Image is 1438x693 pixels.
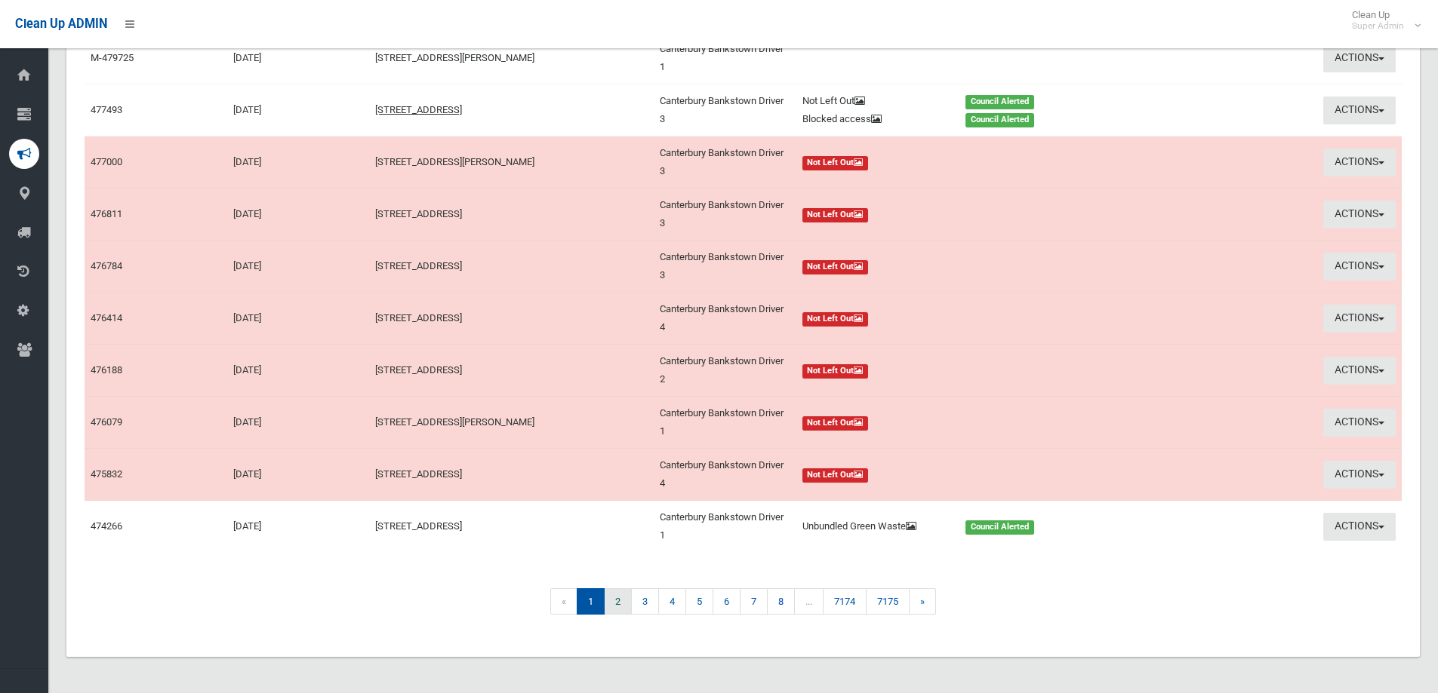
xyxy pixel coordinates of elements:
[91,208,122,219] a: 476811
[654,501,796,553] td: Canterbury Bankstown Driver 1
[604,588,632,615] a: 2
[909,588,936,615] a: »
[793,92,957,110] div: Not Left Out
[227,84,370,136] td: [DATE]
[802,413,1111,431] a: Not Left Out
[658,588,686,615] a: 4
[794,588,824,615] span: ...
[654,189,796,241] td: Canterbury Bankstown Driver 3
[369,84,654,136] td: [STREET_ADDRESS]
[965,113,1034,127] span: Council Alerted
[802,312,869,327] span: Not Left Out
[227,136,370,189] td: [DATE]
[1323,513,1396,541] button: Actions
[654,84,796,136] td: Canterbury Bankstown Driver 3
[866,588,910,615] a: 7175
[91,468,122,480] a: 475832
[369,241,654,293] td: [STREET_ADDRESS]
[654,345,796,397] td: Canterbury Bankstown Driver 2
[1323,44,1396,72] button: Actions
[1323,253,1396,281] button: Actions
[1323,97,1396,124] button: Actions
[654,449,796,501] td: Canterbury Bankstown Driver 4
[91,260,122,271] a: 476784
[802,205,1111,223] a: Not Left Out
[802,153,1111,171] a: Not Left Out
[965,95,1034,109] span: Council Alerted
[802,156,869,170] span: Not Left Out
[1323,201,1396,228] button: Actions
[227,449,370,501] td: [DATE]
[227,189,370,241] td: [DATE]
[227,397,370,449] td: [DATE]
[654,32,796,84] td: Canterbury Bankstown Driver 1
[802,260,869,274] span: Not Left Out
[369,501,654,553] td: [STREET_ADDRESS]
[802,257,1111,275] a: Not Left Out
[1323,357,1396,385] button: Actions
[654,397,796,449] td: Canterbury Bankstown Driver 1
[654,136,796,189] td: Canterbury Bankstown Driver 3
[654,241,796,293] td: Canterbury Bankstown Driver 3
[369,449,654,501] td: [STREET_ADDRESS]
[1323,461,1396,489] button: Actions
[369,136,654,189] td: [STREET_ADDRESS][PERSON_NAME]
[802,92,1111,128] a: Not Left Out Council Alerted Blocked access Council Alerted
[802,309,1111,327] a: Not Left Out
[227,241,370,293] td: [DATE]
[793,517,957,535] div: Unbundled Green Waste
[91,416,122,428] a: 476079
[793,110,957,128] div: Blocked access
[91,104,122,115] a: 477493
[713,588,741,615] a: 6
[802,416,869,431] span: Not Left Out
[802,468,869,483] span: Not Left Out
[91,156,122,167] a: 477000
[767,588,795,615] a: 8
[740,588,768,615] a: 7
[91,520,122,532] a: 474266
[369,345,654,397] td: [STREET_ADDRESS]
[1344,9,1419,32] span: Clean Up
[823,588,867,615] a: 7174
[1323,409,1396,437] button: Actions
[685,588,713,615] a: 5
[227,501,370,553] td: [DATE]
[227,32,370,84] td: [DATE]
[631,588,659,615] a: 3
[227,293,370,345] td: [DATE]
[369,397,654,449] td: [STREET_ADDRESS][PERSON_NAME]
[550,588,577,615] span: «
[802,517,1111,535] a: Unbundled Green Waste Council Alerted
[577,588,605,615] span: 1
[1323,305,1396,333] button: Actions
[654,293,796,345] td: Canterbury Bankstown Driver 4
[369,293,654,345] td: [STREET_ADDRESS]
[91,312,122,324] a: 476414
[369,32,654,84] td: [STREET_ADDRESS][PERSON_NAME]
[91,364,122,376] a: 476188
[91,52,134,63] a: M-479725
[965,520,1034,535] span: Council Alerted
[227,345,370,397] td: [DATE]
[802,364,869,379] span: Not Left Out
[802,208,869,222] span: Not Left Out
[802,465,1111,483] a: Not Left Out
[802,361,1111,379] a: Not Left Out
[1352,20,1404,32] small: Super Admin
[369,189,654,241] td: [STREET_ADDRESS]
[15,17,107,31] span: Clean Up ADMIN
[1323,149,1396,176] button: Actions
